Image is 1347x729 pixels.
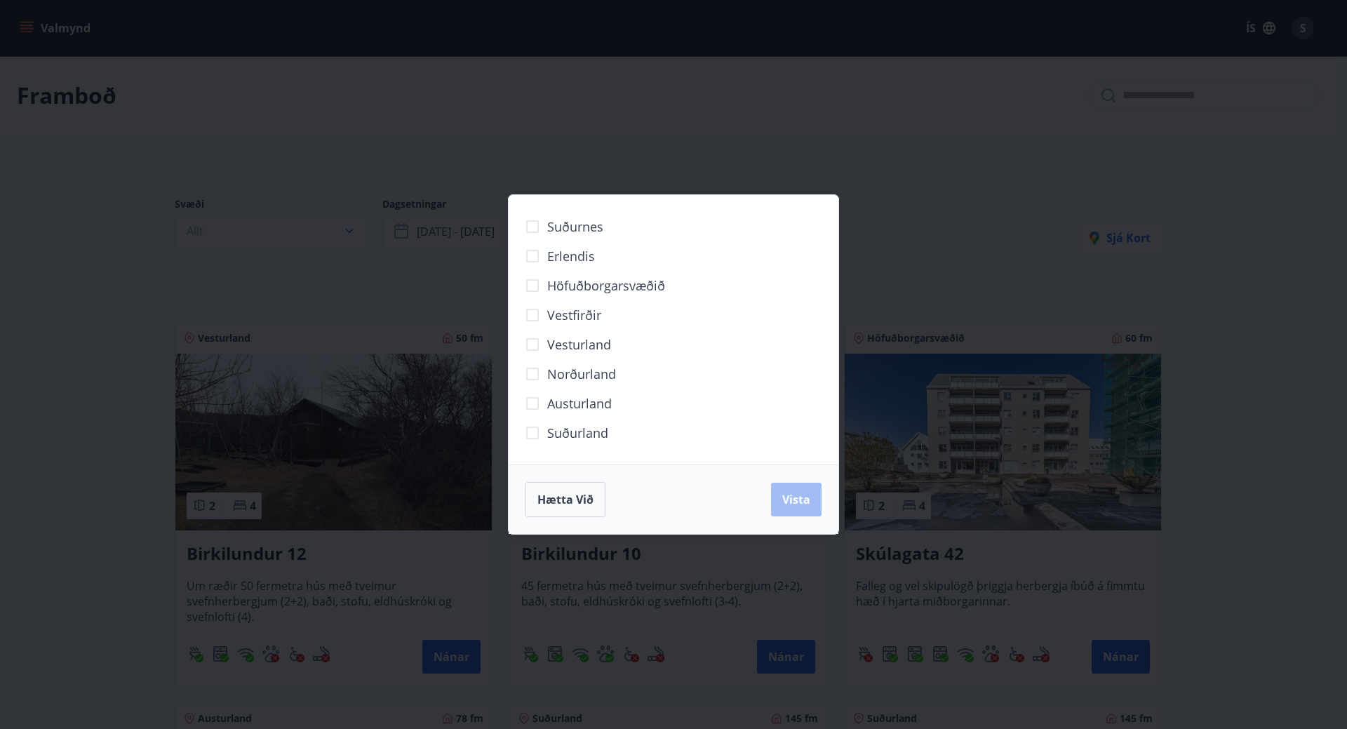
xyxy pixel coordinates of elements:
button: Hætta við [525,482,605,517]
span: Norðurland [547,365,616,383]
span: Hætta við [537,492,594,507]
span: Suðurland [547,424,608,442]
span: Vestfirðir [547,306,601,324]
span: Suðurnes [547,218,603,236]
span: Erlendis [547,247,595,265]
span: Höfuðborgarsvæðið [547,276,665,295]
span: Austurland [547,394,612,413]
span: Vesturland [547,335,611,354]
